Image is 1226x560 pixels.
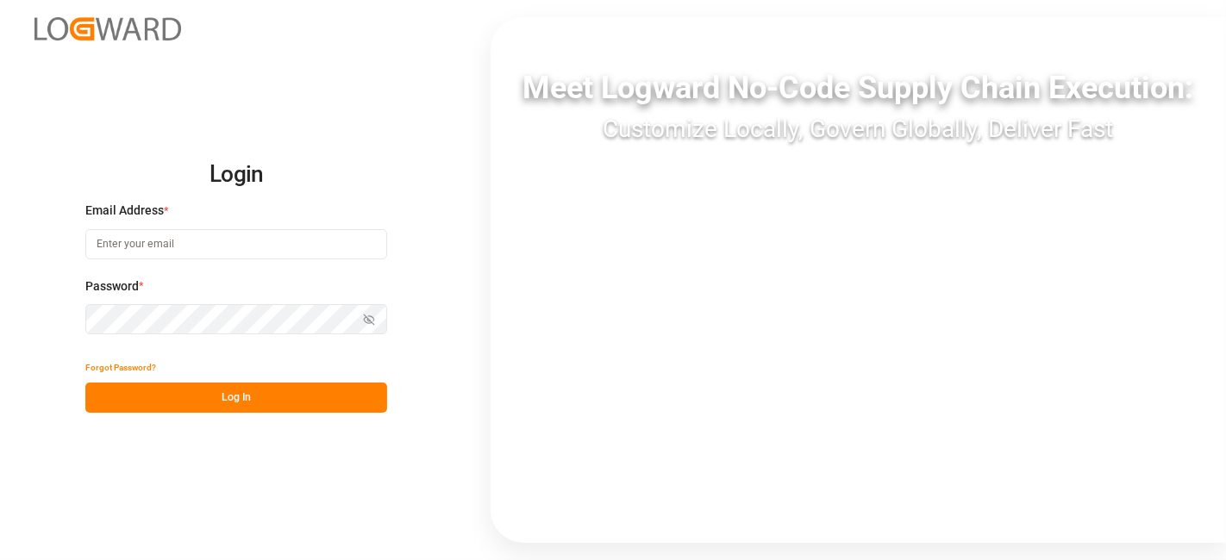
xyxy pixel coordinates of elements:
img: Logward_new_orange.png [34,17,181,40]
button: Forgot Password? [85,352,156,383]
span: Email Address [85,202,164,220]
div: Customize Locally, Govern Globally, Deliver Fast [491,111,1226,147]
div: Meet Logward No-Code Supply Chain Execution: [491,65,1226,111]
h2: Login [85,147,387,202]
button: Log In [85,383,387,413]
input: Enter your email [85,229,387,259]
span: Password [85,277,139,296]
